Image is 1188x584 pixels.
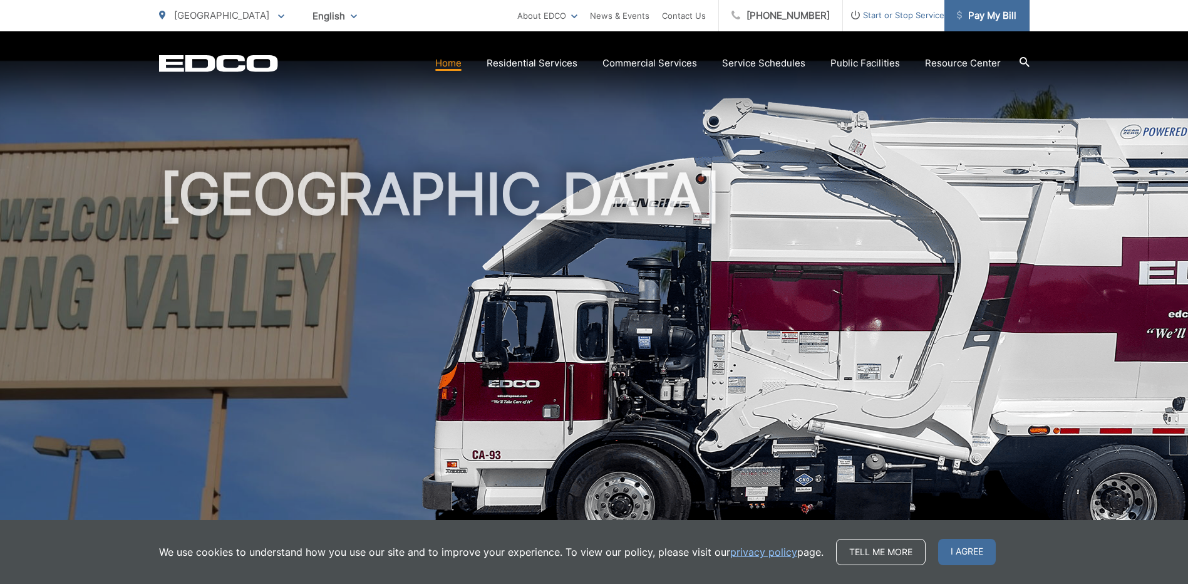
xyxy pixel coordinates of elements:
[602,56,697,71] a: Commercial Services
[303,5,366,27] span: English
[957,8,1016,23] span: Pay My Bill
[159,55,278,72] a: EDCD logo. Return to the homepage.
[836,539,926,565] a: Tell me more
[938,539,996,565] span: I agree
[487,56,577,71] a: Residential Services
[830,56,900,71] a: Public Facilities
[590,8,649,23] a: News & Events
[925,56,1001,71] a: Resource Center
[159,545,824,560] p: We use cookies to understand how you use our site and to improve your experience. To view our pol...
[662,8,706,23] a: Contact Us
[730,545,797,560] a: privacy policy
[517,8,577,23] a: About EDCO
[174,9,269,21] span: [GEOGRAPHIC_DATA]
[159,163,1030,560] h1: [GEOGRAPHIC_DATA]
[722,56,805,71] a: Service Schedules
[435,56,462,71] a: Home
